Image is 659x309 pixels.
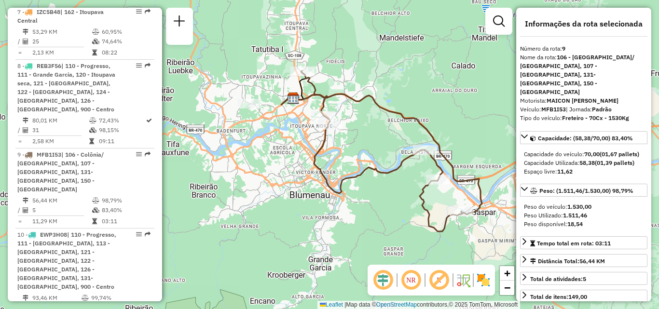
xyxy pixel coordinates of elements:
td: = [17,48,22,57]
a: Total de atividades:5 [520,272,647,285]
td: 98,79% [101,196,150,205]
td: 2,13 KM [32,48,92,57]
strong: 1.530,00 [567,203,591,210]
td: = [17,216,22,226]
strong: Freteiro - 70Cx - 1530Kg [562,114,629,121]
em: Rota exportada [145,151,151,157]
td: 5 [32,205,92,215]
td: 83,40% [101,205,150,215]
span: Capacidade: (58,38/70,00) 83,40% [538,134,633,142]
strong: MAICON [PERSON_NAME] [547,97,618,104]
i: Tempo total em rota [92,50,97,55]
td: 56,44 KM [32,196,92,205]
i: Total de Atividades [23,39,28,44]
strong: (01,39 pallets) [595,159,634,166]
img: Exibir/Ocultar setores [476,272,491,288]
a: Zoom in [500,266,514,281]
div: Número da rota: [520,44,647,53]
span: Ocultar NR [399,269,423,292]
i: Total de Atividades [23,127,28,133]
i: Distância Total [23,118,28,123]
i: % de utilização do peso [92,198,99,203]
span: | 162 - Itoupava Central [17,8,104,24]
td: / [17,125,22,135]
img: Fluxo de ruas [455,272,471,288]
i: Tempo total em rota [89,138,94,144]
div: Total de itens: [530,293,587,301]
em: Rota exportada [145,231,151,237]
td: 08:22 [101,48,150,57]
strong: Padrão [592,106,612,113]
td: 93,46 KM [32,293,81,303]
span: | 106 - Colônia/ [GEOGRAPHIC_DATA], 107 - [GEOGRAPHIC_DATA], 131- [GEOGRAPHIC_DATA], 150 - [GEOGR... [17,151,104,193]
div: Capacidade Utilizada: [524,159,644,167]
a: Leaflet [320,301,343,308]
span: | 110 - Progresso, 111 - Grande Garcia, 120 - Itoupava seca, 121 - [GEOGRAPHIC_DATA], 122 - [GEOG... [17,62,115,113]
strong: 70,00 [584,150,600,158]
i: % de utilização do peso [89,118,96,123]
div: Espaço livre: [524,167,644,176]
span: | [344,301,346,308]
i: % de utilização do peso [92,29,99,35]
span: 10 - [17,231,116,290]
td: 09:11 [98,136,145,146]
a: Zoom out [500,281,514,295]
div: Peso disponível: [524,220,644,228]
strong: 58,38 [579,159,595,166]
a: OpenStreetMap [376,301,417,308]
span: IZC5B48 [37,8,60,15]
em: Opções [136,231,142,237]
div: Distância Total: [530,257,605,266]
span: Ocultar deslocamento [371,269,395,292]
div: Nome da rota: [520,53,647,96]
a: Exibir filtros [489,12,508,31]
i: % de utilização do peso [82,295,89,301]
span: 9 - [17,151,104,193]
span: Total de atividades: [530,275,586,282]
div: Capacidade do veículo: [524,150,644,159]
div: Atividade não roteirizada - BIER CENTER [237,99,261,108]
em: Rota exportada [145,9,151,14]
span: 8 - [17,62,115,113]
i: % de utilização da cubagem [89,127,96,133]
h4: Informações da rota selecionada [520,19,647,28]
strong: 5 [583,275,586,282]
a: Peso: (1.511,46/1.530,00) 98,79% [520,184,647,197]
span: | 110 - Progresso, 111 - [GEOGRAPHIC_DATA], 113 - [GEOGRAPHIC_DATA], 121 - [GEOGRAPHIC_DATA], 122... [17,231,116,290]
td: 03:11 [101,216,150,226]
span: 7 - [17,8,104,24]
span: 56,44 KM [579,257,605,265]
em: Opções [136,63,142,68]
strong: 149,00 [568,293,587,300]
strong: (01,67 pallets) [600,150,639,158]
td: 11,29 KM [32,216,92,226]
strong: 18,54 [567,220,583,228]
td: 2,58 KM [32,136,89,146]
div: Map data © contributors,© 2025 TomTom, Microsoft [317,301,520,309]
span: MFB1I53 [37,151,61,158]
span: Tempo total em rota: 03:11 [537,240,611,247]
i: Distância Total [23,295,28,301]
td: = [17,136,22,146]
a: Capacidade: (58,38/70,00) 83,40% [520,131,647,144]
i: Tempo total em rota [92,218,97,224]
a: Total de itens:149,00 [520,290,647,303]
span: | Jornada: [566,106,612,113]
em: Opções [136,9,142,14]
td: 80,01 KM [32,116,89,125]
i: Distância Total [23,29,28,35]
a: Distância Total:56,44 KM [520,254,647,267]
span: Exibir rótulo [427,269,451,292]
span: REB3F56 [37,62,61,69]
div: Peso: (1.511,46/1.530,00) 98,79% [520,199,647,232]
em: Opções [136,151,142,157]
img: FAD Blumenau [287,92,300,104]
div: Tipo do veículo: [520,114,647,122]
td: 99,74% [91,293,131,303]
strong: 11,62 [557,168,573,175]
strong: 106 - [GEOGRAPHIC_DATA]/ [GEOGRAPHIC_DATA], 107 - [GEOGRAPHIC_DATA], 131- [GEOGRAPHIC_DATA], 150 ... [520,54,634,95]
strong: 9 [562,45,565,52]
strong: MFB1I53 [541,106,566,113]
td: 31 [32,125,89,135]
span: Peso do veículo: [524,203,591,210]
